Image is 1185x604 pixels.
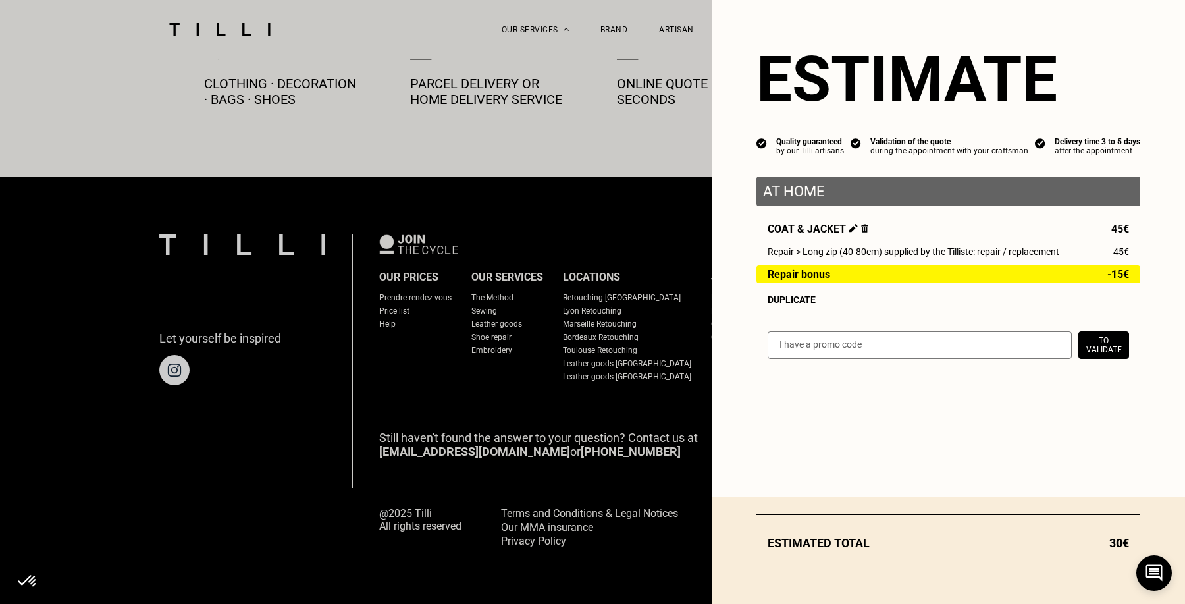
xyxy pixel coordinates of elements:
font: by our Tilli artisans [776,146,844,155]
button: To validate [1078,331,1129,359]
input: I have a promo code [768,331,1072,359]
font: 30€ [1109,536,1129,550]
font: Duplicate [768,294,816,305]
font: At home [763,183,825,200]
font: Coat & Jacket [768,223,846,235]
font: Repair bonus [768,268,830,281]
img: icon list info [851,137,861,149]
font: Delivery time 3 to 5 days [1055,137,1140,146]
font: Validation of the quote [870,137,951,146]
font: Estimated total [768,536,870,550]
img: icon list info [756,137,767,149]
font: Estimate [756,42,1057,116]
img: icon list info [1035,137,1045,149]
font: -15€ [1107,268,1129,281]
font: To validate [1086,336,1122,354]
font: 45€ [1111,223,1129,235]
img: Edit [849,224,858,233]
font: during the appointment with your craftsman [870,146,1028,155]
img: DELETE [861,224,868,233]
font: 45€ [1113,246,1129,257]
font: Quality guaranteed [776,137,842,146]
font: after the appointment [1055,146,1132,155]
font: Repair > Long zip (40-80cm) supplied by the Tilliste: repair / replacement [768,246,1059,257]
